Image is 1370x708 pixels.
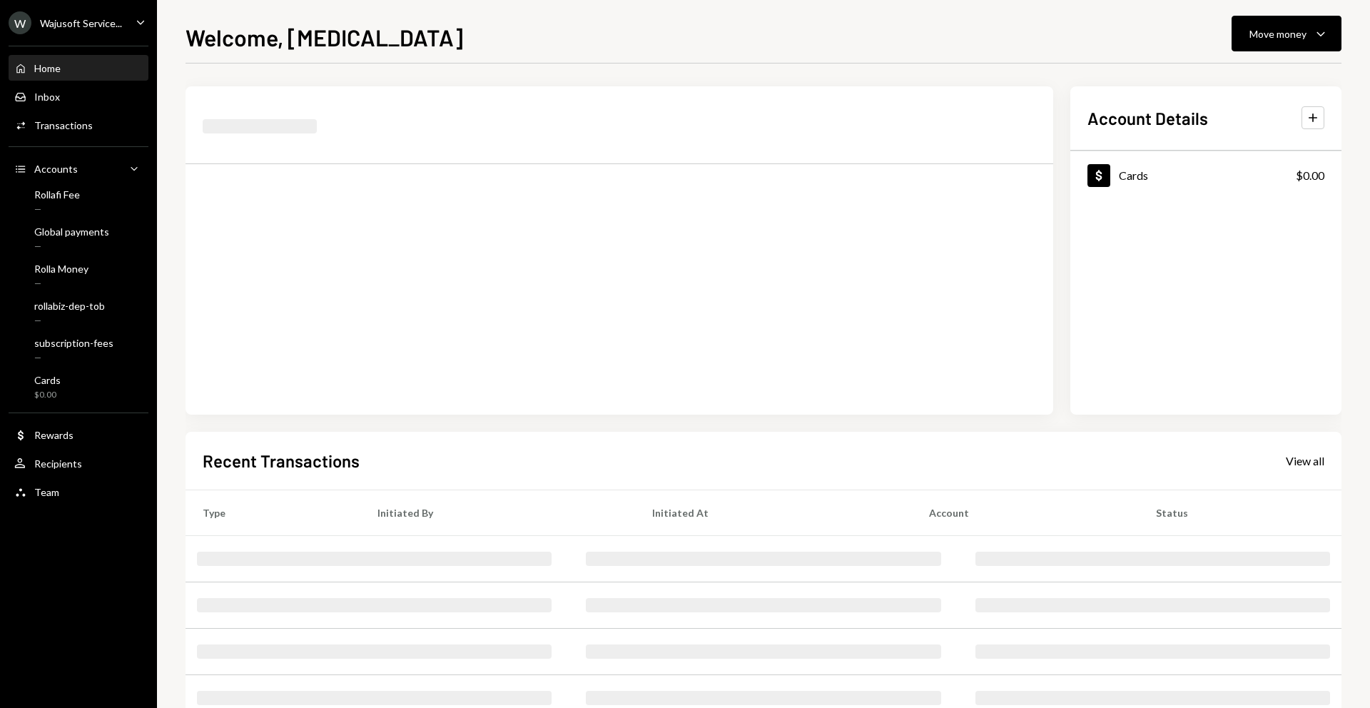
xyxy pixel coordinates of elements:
th: Initiated By [360,490,635,535]
div: Rollafi Fee [34,188,80,201]
div: Rolla Money [34,263,88,275]
div: Accounts [34,163,78,175]
div: — [34,203,80,216]
div: Home [34,62,61,74]
div: Cards [1119,168,1148,182]
div: W [9,11,31,34]
div: Rewards [34,429,73,441]
a: Accounts [9,156,148,181]
div: — [34,278,88,290]
h1: Welcome, [MEDICAL_DATA] [186,23,463,51]
div: — [34,315,105,327]
th: Type [186,490,360,535]
a: subscription-fees— [9,333,148,367]
div: — [34,241,109,253]
div: Cards [34,374,61,386]
div: $0.00 [34,389,61,401]
div: Global payments [34,226,109,238]
a: Cards$0.00 [9,370,148,404]
button: Move money [1232,16,1341,51]
a: Recipients [9,450,148,476]
div: Team [34,486,59,498]
div: Move money [1249,26,1306,41]
div: $0.00 [1296,167,1324,184]
div: View all [1286,454,1324,468]
div: Transactions [34,119,93,131]
a: Transactions [9,112,148,138]
a: rollabiz-dep-tob— [9,295,148,330]
div: Recipients [34,457,82,470]
a: Home [9,55,148,81]
a: Team [9,479,148,505]
h2: Recent Transactions [203,449,360,472]
th: Status [1139,490,1341,535]
th: Initiated At [635,490,912,535]
th: Account [912,490,1139,535]
div: — [34,352,113,364]
a: Rewards [9,422,148,447]
div: rollabiz-dep-tob [34,300,105,312]
a: View all [1286,452,1324,468]
div: Inbox [34,91,60,103]
a: Rollafi Fee— [9,184,148,218]
a: Global payments— [9,221,148,256]
a: Inbox [9,84,148,109]
div: subscription-fees [34,337,113,349]
div: Wajusoft Service... [40,17,122,29]
a: Cards$0.00 [1070,151,1341,199]
h2: Account Details [1087,106,1208,130]
a: Rolla Money— [9,258,148,293]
